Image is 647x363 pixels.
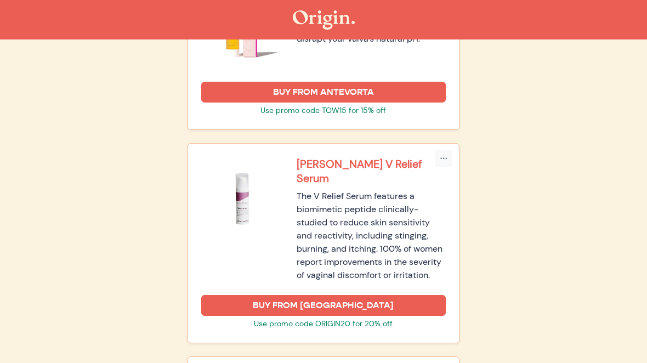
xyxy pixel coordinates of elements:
a: Buy From Antevorta [201,82,446,103]
img: Kindra V Relief Serum [201,157,283,239]
p: Use promo code ORIGIN20 for 20% off [201,318,446,330]
img: The Origin Shop [293,10,355,30]
p: Use promo code TOW15 for 15% off [201,105,446,116]
a: BUY FROM [GEOGRAPHIC_DATA] [201,295,446,316]
a: [PERSON_NAME] V Relief Serum [297,157,446,185]
div: The V Relief Serum features a biomimetic peptide clinically-studied to reduce skin sensitivity an... [297,190,446,282]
